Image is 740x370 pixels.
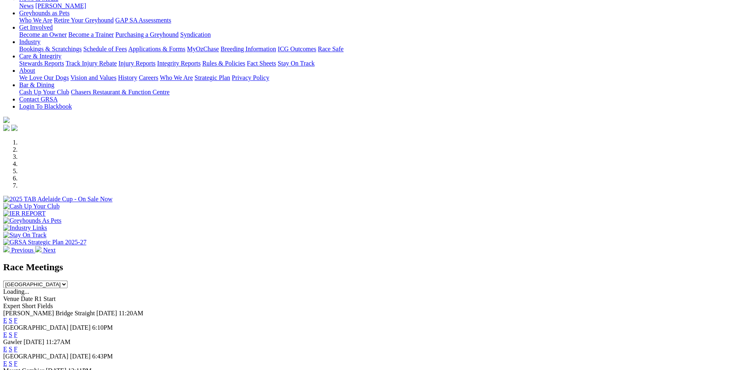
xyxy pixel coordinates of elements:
img: chevron-right-pager-white.svg [35,246,42,252]
a: S [9,360,12,367]
a: Integrity Reports [157,60,201,67]
div: Greyhounds as Pets [19,17,737,24]
a: Careers [139,74,158,81]
a: Rules & Policies [202,60,245,67]
div: Care & Integrity [19,60,737,67]
a: News [19,2,34,9]
a: F [14,317,18,324]
span: [GEOGRAPHIC_DATA] [3,324,68,331]
a: [PERSON_NAME] [35,2,86,9]
span: Short [22,303,36,309]
a: F [14,346,18,352]
a: About [19,67,35,74]
a: Chasers Restaurant & Function Centre [71,89,169,95]
a: History [118,74,137,81]
div: Get Involved [19,31,737,38]
a: Previous [3,247,35,253]
a: F [14,360,18,367]
img: Stay On Track [3,231,46,239]
a: Track Injury Rebate [66,60,117,67]
a: Industry [19,38,40,45]
a: Bookings & Scratchings [19,46,82,52]
span: [DATE] [96,310,117,317]
a: ICG Outcomes [278,46,316,52]
img: 2025 TAB Adelaide Cup - On Sale Now [3,196,113,203]
a: Syndication [180,31,211,38]
a: Schedule of Fees [83,46,127,52]
a: Get Involved [19,24,53,31]
span: 11:20AM [119,310,143,317]
span: [DATE] [70,324,91,331]
a: E [3,317,7,324]
span: Fields [37,303,53,309]
a: Care & Integrity [19,53,62,59]
a: Next [35,247,56,253]
a: Greyhounds as Pets [19,10,70,16]
span: Previous [11,247,34,253]
a: Fact Sheets [247,60,276,67]
img: logo-grsa-white.png [3,117,10,123]
a: Become an Owner [19,31,67,38]
span: [GEOGRAPHIC_DATA] [3,353,68,360]
span: [PERSON_NAME] Bridge Straight [3,310,95,317]
a: Bar & Dining [19,81,54,88]
a: Strategic Plan [195,74,230,81]
div: Bar & Dining [19,89,737,96]
a: Purchasing a Greyhound [115,31,179,38]
span: 6:10PM [92,324,113,331]
a: GAP SA Assessments [115,17,171,24]
img: Cash Up Your Club [3,203,60,210]
div: About [19,74,737,81]
a: E [3,346,7,352]
span: Date [21,295,33,302]
a: MyOzChase [187,46,219,52]
a: Vision and Values [70,74,116,81]
h2: Race Meetings [3,262,737,273]
img: Industry Links [3,224,47,231]
a: Stay On Track [278,60,314,67]
a: Who We Are [160,74,193,81]
a: We Love Our Dogs [19,74,69,81]
a: Stewards Reports [19,60,64,67]
img: IER REPORT [3,210,46,217]
img: chevron-left-pager-white.svg [3,246,10,252]
a: Applications & Forms [128,46,185,52]
a: Race Safe [318,46,343,52]
img: GRSA Strategic Plan 2025-27 [3,239,86,246]
a: Login To Blackbook [19,103,72,110]
span: [DATE] [70,353,91,360]
span: Expert [3,303,20,309]
a: S [9,331,12,338]
span: Loading... [3,288,29,295]
a: S [9,346,12,352]
a: E [3,360,7,367]
a: F [14,331,18,338]
a: Retire Your Greyhound [54,17,114,24]
a: Breeding Information [221,46,276,52]
a: S [9,317,12,324]
span: 11:27AM [46,338,71,345]
a: Privacy Policy [232,74,269,81]
span: Venue [3,295,19,302]
a: Cash Up Your Club [19,89,69,95]
span: Next [43,247,56,253]
div: News & Media [19,2,737,10]
a: E [3,331,7,338]
img: Greyhounds As Pets [3,217,62,224]
a: Become a Trainer [68,31,114,38]
img: twitter.svg [11,125,18,131]
span: Gawler [3,338,22,345]
span: [DATE] [24,338,44,345]
a: Injury Reports [118,60,155,67]
a: Contact GRSA [19,96,58,103]
span: R1 Start [34,295,56,302]
a: Who We Are [19,17,52,24]
span: 6:43PM [92,353,113,360]
img: facebook.svg [3,125,10,131]
div: Industry [19,46,737,53]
